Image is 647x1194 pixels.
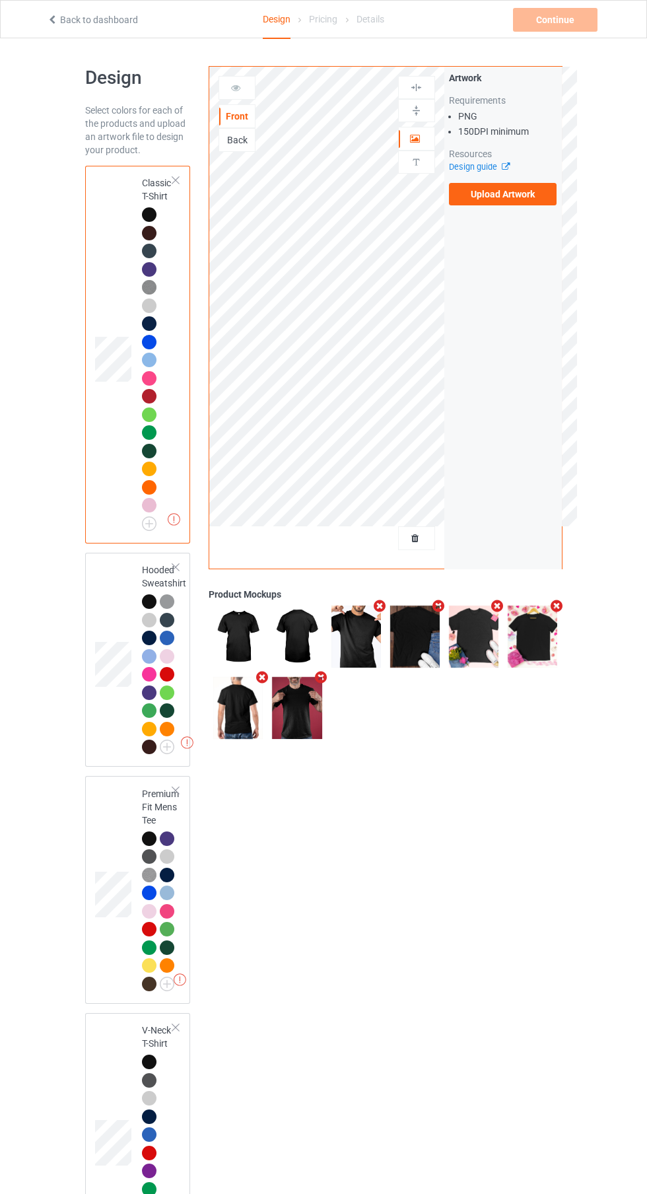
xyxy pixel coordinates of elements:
[213,606,263,668] img: regular.jpg
[142,868,156,882] img: heather_texture.png
[449,183,557,205] label: Upload Artwork
[85,66,191,90] h1: Design
[449,606,498,668] img: regular.jpg
[85,166,191,544] div: Classic T-Shirt
[181,736,193,749] img: exclamation icon
[85,104,191,157] div: Select colors for each of the products and upload an artwork file to design your product.
[47,15,138,25] a: Back to dashboard
[449,94,557,107] div: Requirements
[331,606,381,668] img: regular.jpg
[357,1,384,38] div: Details
[508,606,557,668] img: regular.jpg
[168,513,180,526] img: exclamation icon
[85,553,191,767] div: Hooded Sweatshirt
[254,670,270,684] i: Remove mockup
[142,280,156,295] img: heather_texture.png
[458,110,557,123] li: PNG
[410,104,423,117] img: svg%3E%0A
[372,599,388,613] i: Remove mockup
[449,71,557,85] div: Artwork
[160,740,174,754] img: svg+xml;base64,PD94bWwgdmVyc2lvbj0iMS4wIiBlbmNvZGluZz0iVVRGLTgiPz4KPHN2ZyB3aWR0aD0iMjJweCIgaGVpZ2...
[410,81,423,94] img: svg%3E%0A
[489,599,506,613] i: Remove mockup
[142,787,179,991] div: Premium Fit Mens Tee
[209,588,562,601] div: Product Mockups
[410,156,423,168] img: svg%3E%0A
[85,776,191,1004] div: Premium Fit Mens Tee
[142,176,174,526] div: Classic T-Shirt
[458,125,557,138] li: 150 DPI minimum
[449,147,557,160] div: Resources
[272,677,322,739] img: regular.jpg
[309,1,337,38] div: Pricing
[548,599,564,613] i: Remove mockup
[142,516,156,531] img: svg+xml;base64,PD94bWwgdmVyc2lvbj0iMS4wIiBlbmNvZGluZz0iVVRGLTgiPz4KPHN2ZyB3aWR0aD0iMjJweCIgaGVpZ2...
[160,977,174,991] img: svg+xml;base64,PD94bWwgdmVyc2lvbj0iMS4wIiBlbmNvZGluZz0iVVRGLTgiPz4KPHN2ZyB3aWR0aD0iMjJweCIgaGVpZ2...
[263,1,290,39] div: Design
[272,606,322,668] img: regular.jpg
[174,973,186,986] img: exclamation icon
[449,162,509,172] a: Design guide
[219,110,255,123] div: Front
[142,563,186,754] div: Hooded Sweatshirt
[312,670,329,684] i: Remove mockup
[430,599,447,613] i: Remove mockup
[213,677,263,739] img: regular.jpg
[390,606,440,668] img: regular.jpg
[219,133,255,147] div: Back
